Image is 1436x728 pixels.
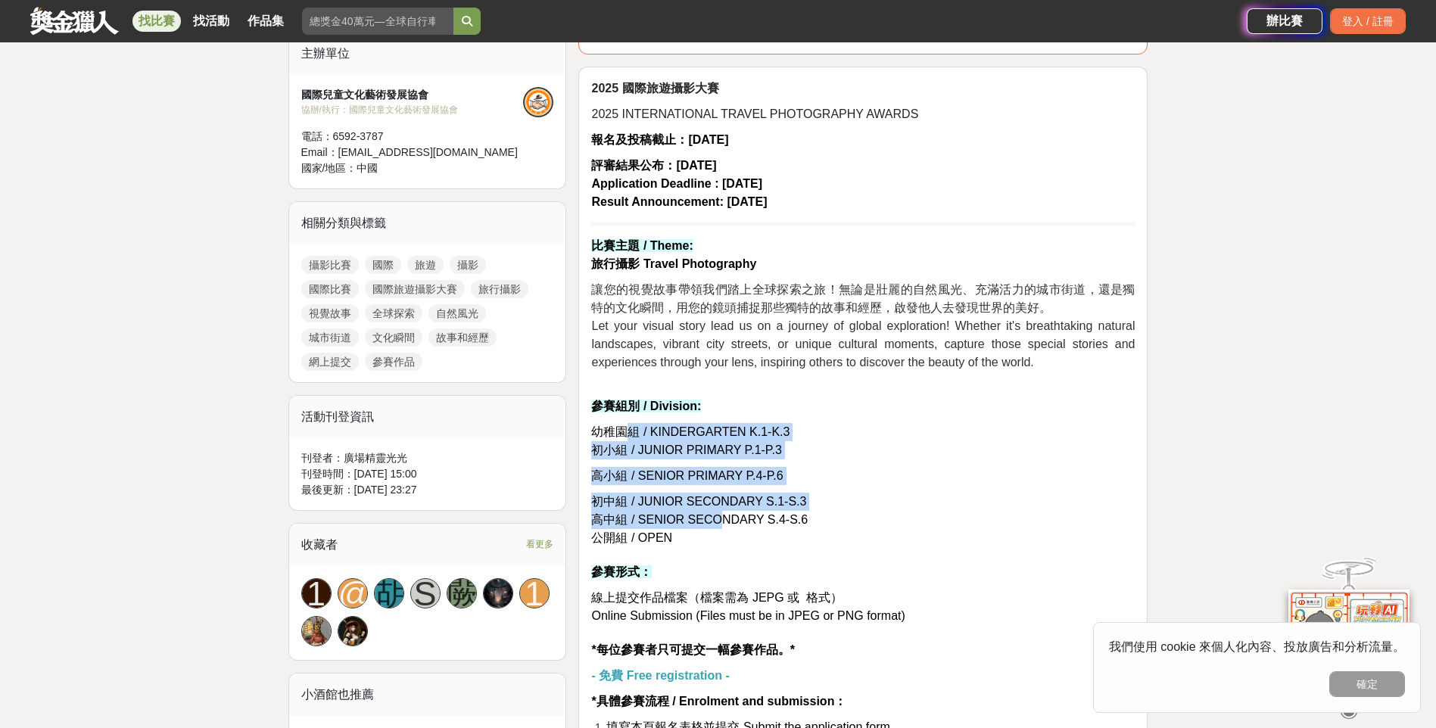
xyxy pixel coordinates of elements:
[591,469,783,482] span: 高小組 / SENIOR PRIMARY P.4-P.6
[301,538,338,551] span: 收藏者
[301,256,359,274] a: 攝影比賽
[591,495,806,508] span: 初中組 / JUNIOR SECONDARY S.1-S.3
[591,195,767,208] strong: Result Announcement: [DATE]
[1288,590,1410,690] img: d2146d9a-e6f6-4337-9592-8cefde37ba6b.png
[301,162,357,174] span: 國家/地區：
[187,11,235,32] a: 找活動
[428,328,497,347] a: 故事和經歷
[591,107,918,120] span: 2025 INTERNATIONAL TRAVEL PHOTOGRAPHY AWARDS
[591,133,728,146] strong: 報名及投稿截止：[DATE]
[519,578,550,608] a: 1
[365,328,422,347] a: 文化瞬間
[301,482,554,498] div: 最後更新： [DATE] 23:27
[484,579,512,608] img: Avatar
[1330,8,1406,34] div: 登入 / 註冊
[1247,8,1322,34] a: 辦比賽
[591,695,846,708] strong: *具體參賽流程 / Enrolment and submission：
[301,280,359,298] a: 國際比賽
[591,609,905,622] span: Online Submission (Files must be in JPEG or PNG format)
[483,578,513,608] a: Avatar
[289,33,566,75] div: 主辦單位
[301,129,524,145] div: 電話： 6592-3787
[365,353,422,371] a: 參賽作品
[591,443,781,456] span: 初小組 / JUNIOR PRIMARY P.1-P.3
[301,145,524,160] div: Email： [EMAIL_ADDRESS][DOMAIN_NAME]
[591,177,762,190] strong: Application Deadline : [DATE]
[591,425,790,438] span: 幼稚園組 / KINDERGARTEN K.1-K.3
[302,8,453,35] input: 總獎金40萬元—全球自行車設計比賽
[357,162,378,174] span: 中國
[591,400,701,412] strong: 參賽組別 / Division:
[591,565,652,578] strong: 參賽形式：
[289,202,566,244] div: 相關分類與標籤
[338,617,367,646] img: Avatar
[301,450,554,466] div: 刊登者： 廣場精靈光光
[591,531,672,544] span: 公開組 / OPEN
[301,328,359,347] a: 城市街道
[428,304,486,322] a: 自然風光
[591,513,808,526] span: 高中組 / SENIOR SECONDARY S.4-S.6
[301,616,332,646] a: Avatar
[591,82,718,95] strong: 2025 國際旅遊攝影大賽
[241,11,290,32] a: 作品集
[302,617,331,646] img: Avatar
[591,669,729,682] strong: - 免費 Free registration -
[591,591,843,604] span: 線上提交作品檔案（檔案需為 JEPG 或 格式）
[132,11,181,32] a: 找比賽
[365,280,465,298] a: 國際旅遊攝影大賽
[591,283,1135,314] span: 讓您的視覺故事帶領我們踏上全球探索之旅！無論是壯麗的自然風光、充滿活力的城市街道，還是獨特的文化瞬間，用您的鏡頭捕捉那些獨特的故事和經歷，啟發他人去發現世界的美好。
[301,87,524,103] div: 國際兒童文化藝術發展協會
[338,578,368,608] a: @
[301,466,554,482] div: 刊登時間： [DATE] 15:00
[365,256,401,274] a: 國際
[591,319,1135,369] span: Let your visual story lead us on a journey of global exploration! Whether it's breathtaking natur...
[301,103,524,117] div: 協辦/執行： 國際兒童文化藝術發展協會
[591,159,716,172] strong: 評審結果公布：[DATE]
[591,239,693,252] strong: 比賽主題 / Theme:
[591,643,794,656] strong: *每位參賽者只可提交一幅參賽作品。*
[1329,671,1405,697] button: 確定
[447,578,477,608] a: 闕
[301,353,359,371] a: 網上提交
[1109,640,1405,653] span: 我們使用 cookie 來個人化內容、投放廣告和分析流量。
[471,280,528,298] a: 旅行攝影
[450,256,486,274] a: 攝影
[301,578,332,608] a: 1
[526,536,553,552] span: 看更多
[301,304,359,322] a: 視覺故事
[289,674,566,716] div: 小酒館也推薦
[374,578,404,608] a: 胡
[289,396,566,438] div: 活動刊登資訊
[365,304,422,322] a: 全球探索
[407,256,444,274] a: 旅遊
[410,578,441,608] a: S
[338,616,368,646] a: Avatar
[591,257,756,270] strong: 旅行攝影 Travel Photography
